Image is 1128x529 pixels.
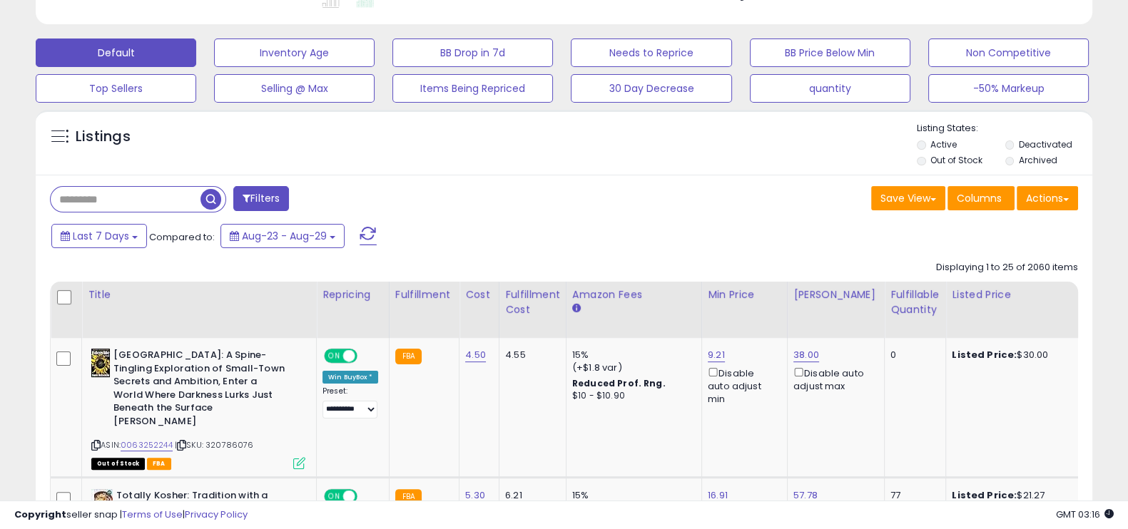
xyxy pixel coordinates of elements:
[936,261,1078,274] div: Displaying 1 to 25 of 2060 items
[571,38,731,67] button: Needs to Reprice
[505,349,555,361] div: 4.55
[121,439,173,451] a: 0063252244
[957,191,1002,205] span: Columns
[750,38,910,67] button: BB Price Below Min
[395,287,453,302] div: Fulfillment
[36,74,196,103] button: Top Sellers
[750,74,910,103] button: quantity
[572,349,691,361] div: 15%
[572,287,696,302] div: Amazon Fees
[1018,138,1072,150] label: Deactivated
[793,348,819,362] a: 38.00
[91,349,305,468] div: ASIN:
[952,287,1075,302] div: Listed Price
[708,365,776,406] div: Disable auto adjust min
[214,74,375,103] button: Selling @ Max
[793,287,878,302] div: [PERSON_NAME]
[76,127,131,147] h5: Listings
[572,377,666,389] b: Reduced Prof. Rng.
[1018,154,1057,166] label: Archived
[465,348,486,362] a: 4.50
[88,287,310,302] div: Title
[571,74,731,103] button: 30 Day Decrease
[392,74,553,103] button: Items Being Repriced
[928,74,1089,103] button: -50% Markeup
[325,350,343,362] span: ON
[233,186,289,211] button: Filters
[930,138,957,150] label: Active
[952,348,1017,361] b: Listed Price:
[91,458,145,470] span: All listings that are currently out of stock and unavailable for purchase on Amazon
[871,186,945,210] button: Save View
[355,350,378,362] span: OFF
[14,508,248,522] div: seller snap | |
[322,371,378,384] div: Win BuyBox *
[465,287,493,302] div: Cost
[322,287,383,302] div: Repricing
[322,386,378,418] div: Preset:
[392,38,553,67] button: BB Drop in 7d
[952,349,1070,361] div: $30.00
[793,365,873,393] div: Disable auto adjust max
[214,38,375,67] button: Inventory Age
[505,287,560,317] div: Fulfillment Cost
[890,287,940,317] div: Fulfillable Quantity
[708,348,725,362] a: 9.21
[1017,186,1078,210] button: Actions
[73,229,129,243] span: Last 7 Days
[36,38,196,67] button: Default
[91,349,110,377] img: 51Kcrn8OWiL._SL40_.jpg
[708,287,781,302] div: Min Price
[14,508,66,521] strong: Copyright
[242,229,327,243] span: Aug-23 - Aug-29
[185,508,248,521] a: Privacy Policy
[122,508,183,521] a: Terms of Use
[917,122,1092,135] p: Listing States:
[175,439,254,451] span: | SKU: 320786076
[149,230,215,244] span: Compared to:
[572,390,691,402] div: $10 - $10.90
[572,361,691,374] div: (+$1.8 var)
[947,186,1015,210] button: Columns
[51,224,147,248] button: Last 7 Days
[1056,508,1114,521] span: 2025-09-6 03:16 GMT
[220,224,345,248] button: Aug-23 - Aug-29
[395,349,422,364] small: FBA
[147,458,171,470] span: FBA
[113,349,287,431] b: [GEOGRAPHIC_DATA]: A Spine-Tingling Exploration of Small-Town Secrets and Ambition, Enter a World...
[572,302,581,315] small: Amazon Fees.
[928,38,1089,67] button: Non Competitive
[930,154,982,166] label: Out of Stock
[890,349,935,361] div: 0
